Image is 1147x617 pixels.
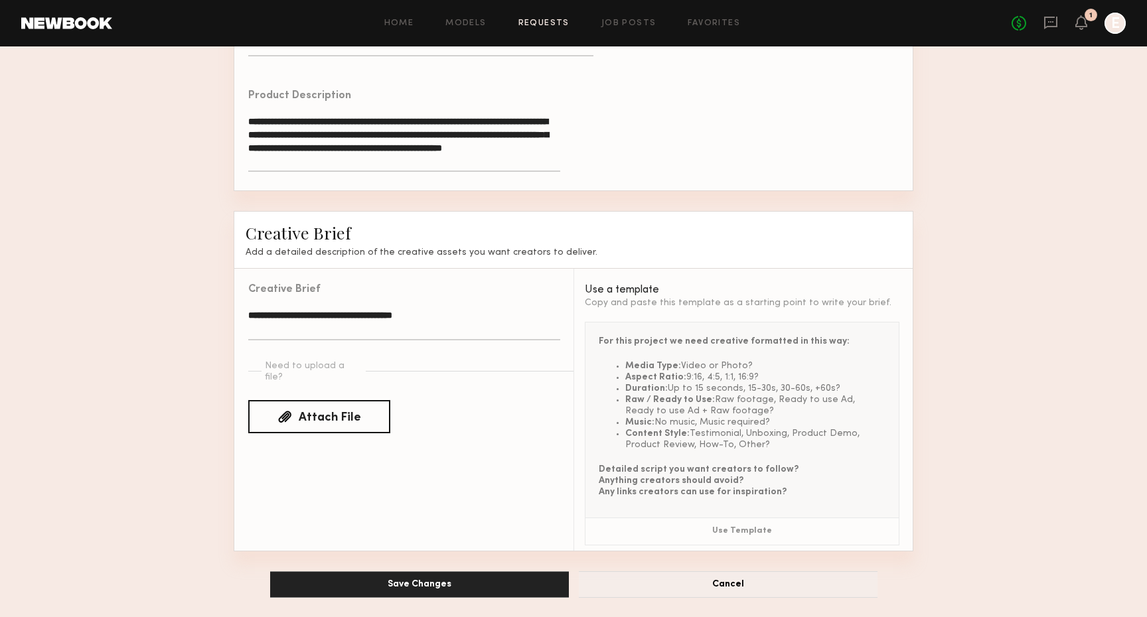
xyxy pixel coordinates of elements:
[625,362,681,370] span: Media Type:
[270,571,569,598] button: Save Changes
[625,372,885,383] li: 9:16, 4:5, 1:1, 16:9?
[585,285,899,295] div: Use a template
[625,418,654,427] span: Music:
[599,336,885,347] div: For this project we need creative formatted in this way:
[299,412,361,424] div: Attach File
[625,429,690,438] span: Content Style:
[585,297,899,308] div: Copy and paste this template as a starting point to write your brief.
[625,373,686,381] span: Aspect Ratio:
[625,428,885,450] li: Testimonial, Unboxing, Product Demo, Product Review, How-To, Other?
[1089,12,1093,19] div: 1
[585,518,899,545] button: Use Template
[625,360,885,372] li: Video or Photo?
[248,285,320,295] div: Creative Brief
[601,19,656,28] a: Job Posts
[625,384,668,393] span: Duration:
[625,383,885,394] li: Up to 15 seconds, 15-30s, 30-60s, +60s?
[384,19,414,28] a: Home
[246,247,901,258] h3: Add a detailed description of the creative assets you want creators to deliver.
[625,417,885,428] li: No music, Music required?
[599,464,885,498] p: Detailed script you want creators to follow? Anything creators should avoid? Any links creators c...
[1105,13,1126,34] a: E
[518,19,570,28] a: Requests
[248,91,351,102] div: Product Description
[688,19,740,28] a: Favorites
[625,394,885,417] li: Raw footage, Ready to use Ad, Ready to use Ad + Raw footage?
[445,19,486,28] a: Models
[265,361,363,383] div: Need to upload a file?
[246,222,351,243] span: Creative Brief
[625,395,715,404] span: Raw / Ready to Use:
[579,571,878,598] button: Cancel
